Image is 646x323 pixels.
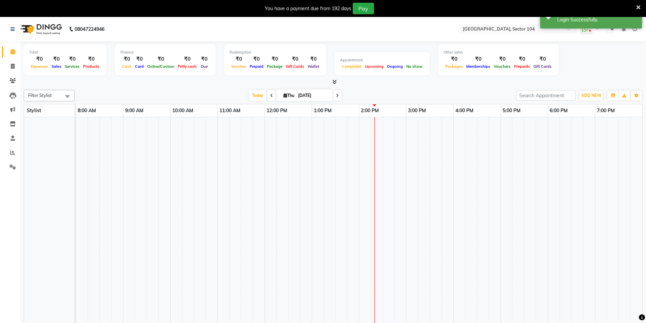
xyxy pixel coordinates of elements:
a: 2:00 PM [359,106,380,116]
div: ₹0 [284,55,306,63]
b: 08047224946 [75,20,104,39]
div: Other sales [444,49,553,55]
span: Stylist [27,107,41,114]
div: ₹0 [444,55,465,63]
div: ₹0 [145,55,176,63]
span: Petty cash [176,64,198,69]
span: Thu [282,93,296,98]
div: ₹0 [306,55,321,63]
a: 3:00 PM [406,106,428,116]
span: Today [249,90,266,101]
span: Products [81,64,101,69]
span: Services [63,64,81,69]
span: Voucher [230,64,248,69]
a: 5:00 PM [501,106,522,116]
div: ₹0 [120,55,133,63]
span: Prepaids [512,64,532,69]
div: Finance [120,49,210,55]
span: Cash [120,64,133,69]
a: 12:00 PM [265,106,289,116]
span: ADD NEW [581,93,601,98]
div: Appointment [340,57,424,63]
div: ₹0 [492,55,512,63]
a: 1:00 PM [312,106,333,116]
div: ₹0 [63,55,81,63]
a: 10:00 AM [171,106,195,116]
div: ₹0 [265,55,284,63]
div: ₹0 [198,55,210,63]
div: ₹0 [248,55,265,63]
span: Ongoing [385,64,405,69]
div: ₹0 [50,55,63,63]
span: Memberships [465,64,492,69]
div: ₹0 [176,55,198,63]
span: Upcoming [363,64,385,69]
span: Gift Cards [532,64,553,69]
span: Completed [340,64,363,69]
a: 8:00 AM [76,106,98,116]
button: ADD NEW [580,91,603,100]
span: Expenses [29,64,50,69]
div: Login Successfully. [557,16,637,23]
a: 6:00 PM [548,106,569,116]
a: 4:00 PM [454,106,475,116]
input: 2025-09-04 [296,90,330,101]
span: Due [199,64,210,69]
div: Total [29,49,101,55]
div: ₹0 [230,55,248,63]
div: Redemption [230,49,321,55]
a: 11:00 AM [218,106,242,116]
button: Pay [353,3,374,14]
div: ₹0 [133,55,145,63]
div: ₹0 [465,55,492,63]
span: Online/Custom [145,64,176,69]
div: ₹0 [29,55,50,63]
span: Filter Stylist [28,93,52,98]
span: Vouchers [492,64,512,69]
span: Wallet [306,64,321,69]
div: ₹0 [512,55,532,63]
div: ₹0 [81,55,101,63]
span: Sales [50,64,63,69]
span: Package [265,64,284,69]
input: Search Appointment [516,90,575,101]
span: Packages [444,64,465,69]
span: Gift Cards [284,64,306,69]
img: logo [17,20,64,39]
span: Prepaid [248,64,265,69]
span: Card [133,64,145,69]
div: You have a payment due from 192 days [265,5,351,12]
a: 7:00 PM [595,106,616,116]
div: ₹0 [532,55,553,63]
span: No show [405,64,424,69]
a: 9:00 AM [123,106,145,116]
